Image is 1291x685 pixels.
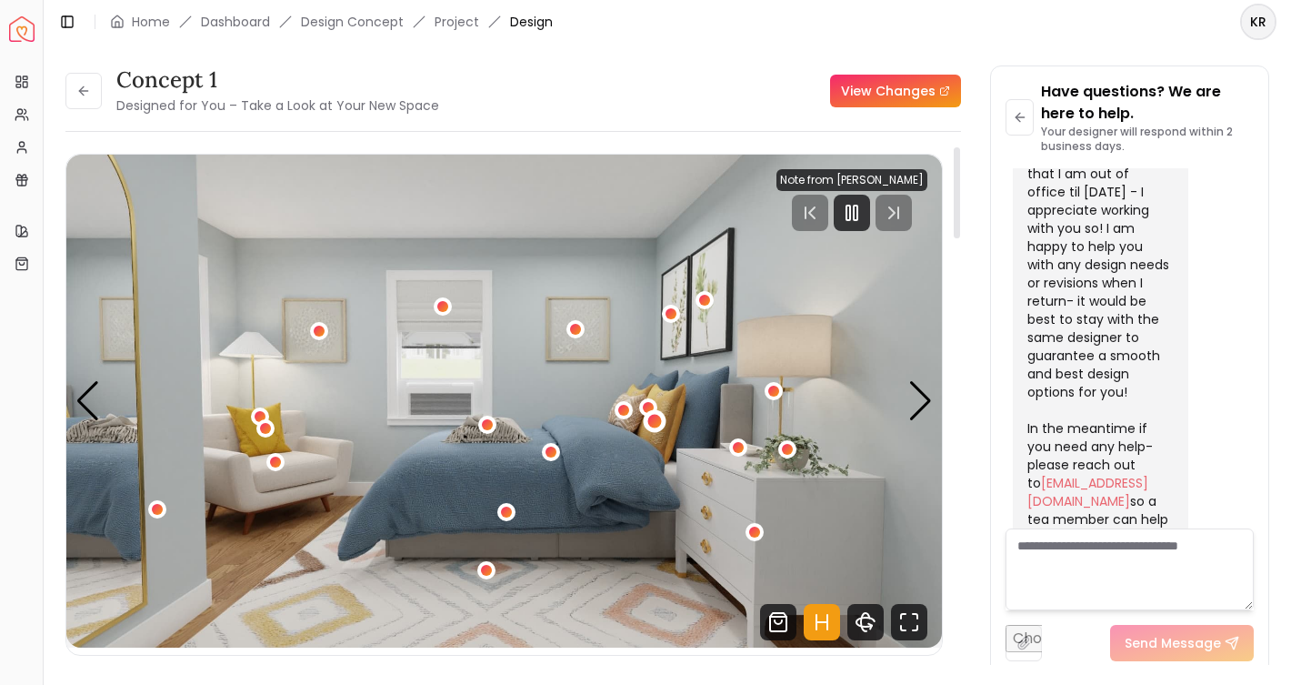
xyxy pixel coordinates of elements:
img: Spacejoy Logo [9,16,35,42]
div: 1 / 5 [66,155,942,648]
div: Carousel [66,155,942,648]
h3: Concept 1 [116,65,439,95]
a: Project [435,13,479,31]
img: Design Render 1 [66,155,942,648]
svg: Shop Products from this design [760,604,796,640]
span: KR [1242,5,1275,38]
svg: Fullscreen [891,604,927,640]
a: Spacejoy [9,16,35,42]
svg: Pause [841,202,863,224]
li: Design Concept [301,13,404,31]
div: Note from [PERSON_NAME] [776,169,927,191]
a: Dashboard [201,13,270,31]
button: KR [1240,4,1276,40]
a: View Changes [830,75,961,107]
svg: Hotspots Toggle [804,604,840,640]
small: Designed for You – Take a Look at Your New Space [116,96,439,115]
div: Previous slide [75,381,100,421]
p: Have questions? We are here to help. [1041,81,1254,125]
div: Next slide [908,381,933,421]
svg: 360 View [847,604,884,640]
div: Hello- happy designing! I am sending you know that I am out of office til [DATE] - I appreciate w... [1027,110,1170,674]
span: Design [510,13,553,31]
a: Home [132,13,170,31]
p: Your designer will respond within 2 business days. [1041,125,1254,154]
a: [EMAIL_ADDRESS][DOMAIN_NAME] [1027,474,1148,510]
nav: breadcrumb [110,13,553,31]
